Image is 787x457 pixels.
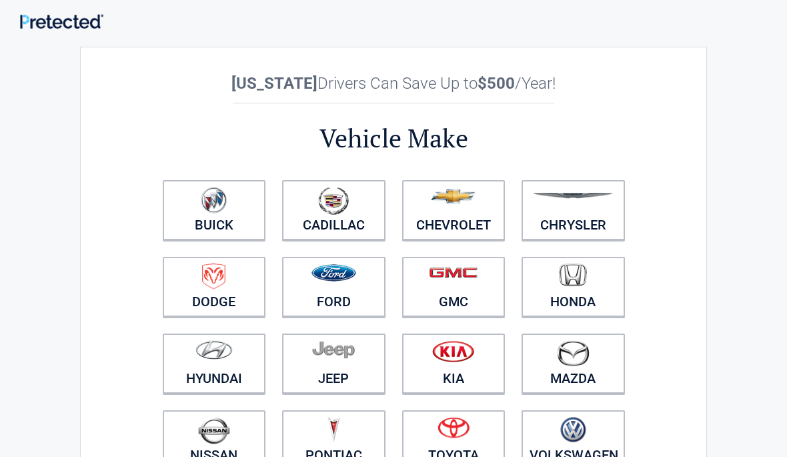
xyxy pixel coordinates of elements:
a: Hyundai [163,334,266,394]
a: Jeep [282,334,385,394]
h2: Drivers Can Save Up to /Year [154,74,633,93]
img: volkswagen [560,417,586,443]
img: nissan [198,417,230,444]
img: cadillac [318,187,349,215]
h2: Vehicle Make [154,121,633,155]
img: gmc [429,267,478,278]
img: pontiac [327,417,340,442]
b: $500 [478,74,515,93]
img: chevrolet [431,189,476,203]
img: dodge [202,264,225,290]
b: [US_STATE] [231,74,317,93]
a: Ford [282,257,385,317]
img: jeep [312,340,355,359]
img: Main Logo [20,14,103,29]
img: hyundai [195,340,233,360]
img: chrysler [532,193,614,199]
img: mazda [556,340,590,366]
a: Mazda [522,334,625,394]
a: Chevrolet [402,180,506,240]
img: buick [201,187,227,213]
a: Kia [402,334,506,394]
img: ford [311,264,356,282]
a: Cadillac [282,180,385,240]
a: Dodge [163,257,266,317]
img: kia [432,340,474,362]
a: Chrysler [522,180,625,240]
img: toyota [438,417,470,438]
a: GMC [402,257,506,317]
img: honda [559,264,587,287]
a: Buick [163,180,266,240]
a: Honda [522,257,625,317]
